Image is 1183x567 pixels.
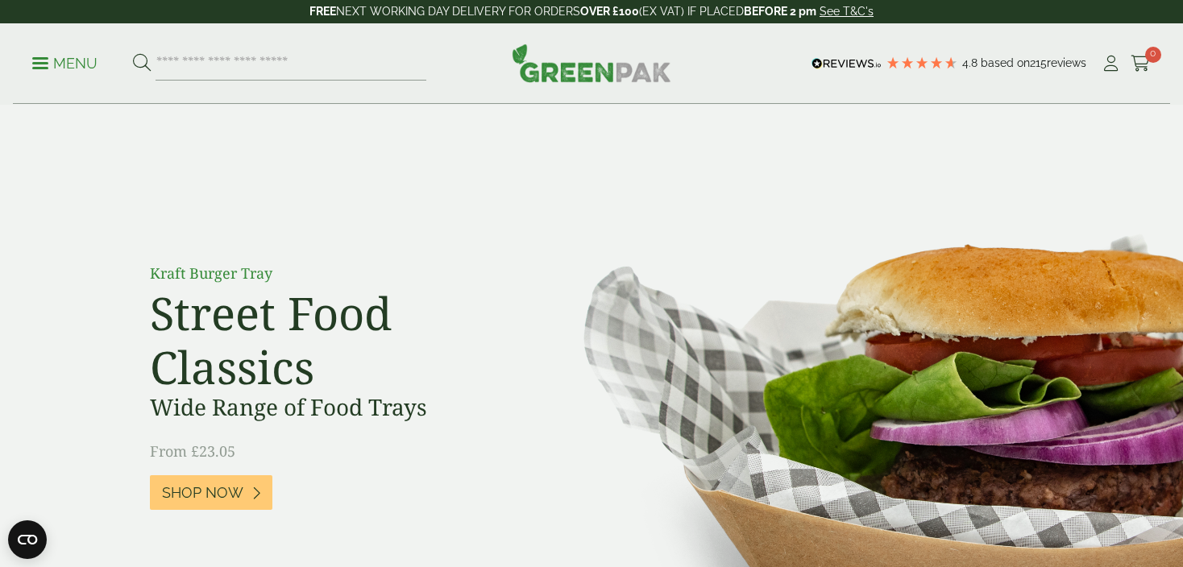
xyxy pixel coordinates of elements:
[1101,56,1121,72] i: My Account
[162,484,243,502] span: Shop Now
[8,520,47,559] button: Open CMP widget
[150,441,235,461] span: From £23.05
[512,43,671,82] img: GreenPak Supplies
[580,5,639,18] strong: OVER £100
[981,56,1030,69] span: Based on
[886,56,958,70] div: 4.79 Stars
[1047,56,1086,69] span: reviews
[744,5,816,18] strong: BEFORE 2 pm
[32,54,98,73] p: Menu
[811,58,882,69] img: REVIEWS.io
[962,56,981,69] span: 4.8
[1131,52,1151,76] a: 0
[150,394,513,421] h3: Wide Range of Food Trays
[1131,56,1151,72] i: Cart
[150,475,272,510] a: Shop Now
[1030,56,1047,69] span: 215
[820,5,874,18] a: See T&C's
[32,54,98,70] a: Menu
[150,263,513,284] p: Kraft Burger Tray
[309,5,336,18] strong: FREE
[150,286,513,394] h2: Street Food Classics
[1145,47,1161,63] span: 0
